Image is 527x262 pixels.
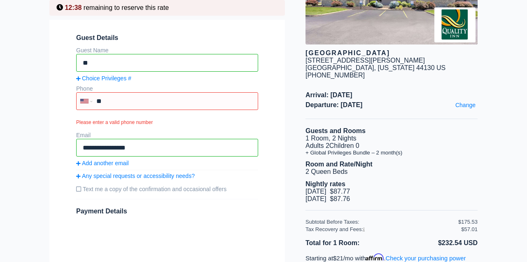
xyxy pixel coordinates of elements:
[416,64,435,71] span: 44130
[305,64,376,71] span: [GEOGRAPHIC_DATA],
[76,75,258,82] a: Choice Privileges #
[305,253,478,262] p: Starting at /mo with .
[329,142,359,149] span: Children 0
[305,188,350,195] span: [DATE] $87.77
[76,173,258,179] a: Any special requests or accessibility needs?
[77,93,94,109] div: United States: +1
[65,4,82,11] span: 12:38
[305,161,373,168] b: Room and Rate/Night
[84,4,169,11] span: remaining to reserve this rate
[305,219,458,225] div: Subtotal Before Taxes:
[76,85,93,92] label: Phone
[305,142,478,150] li: Adults 2
[76,132,91,138] label: Email
[305,57,425,64] div: [STREET_ADDRESS][PERSON_NAME]
[305,91,478,99] span: Arrival: [DATE]
[458,219,478,225] div: $175.53
[436,64,445,71] span: US
[305,127,366,134] b: Guests and Rooms
[305,101,478,109] span: Departure: [DATE]
[453,100,478,110] a: Change
[76,47,109,54] label: Guest Name
[378,64,414,71] span: [US_STATE]
[76,160,258,166] a: Add another email
[76,119,258,125] small: Please enter a valid phone number
[392,238,478,248] li: $232.54 USD
[76,182,258,196] label: Text me a copy of the confirmation and occasional offers
[434,7,476,42] img: Brand logo for Quality Inn Cleveland Airport
[76,208,127,215] span: Payment Details
[305,238,392,248] li: Total for 1 Room:
[386,255,466,262] a: Check your purchasing power - Learn more about Affirm Financing (opens in modal)
[305,168,478,175] li: 2 Queen Beds
[305,72,478,79] div: [PHONE_NUMBER]
[305,226,458,232] div: Tax Recovery and Fees:
[305,135,478,142] li: 1 Room, 2 Nights
[305,180,345,187] b: Nightly rates
[305,195,350,202] span: [DATE] $87.76
[333,255,343,262] span: $21
[366,253,384,261] span: Affirm
[76,34,258,42] span: Guest Details
[461,226,478,232] div: $57.01
[305,150,478,156] li: + Global Privileges Bundle – 2 month(s)
[305,49,478,57] div: [GEOGRAPHIC_DATA]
